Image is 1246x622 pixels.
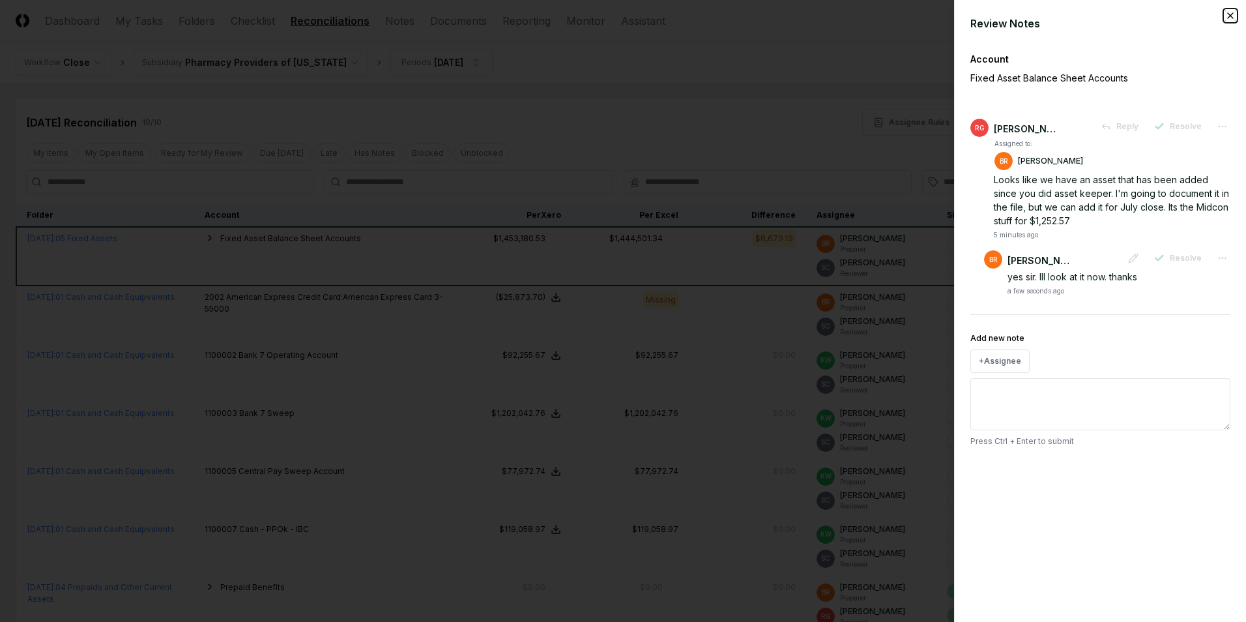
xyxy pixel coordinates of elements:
[970,333,1024,343] label: Add new note
[970,349,1030,373] button: +Assignee
[1093,115,1146,138] button: Reply
[975,123,985,133] span: RG
[994,230,1038,240] div: 5 minutes ago
[970,71,1185,85] p: Fixed Asset Balance Sheet Accounts
[1007,270,1230,284] div: yes sir. Ill look at it now. thanks
[970,436,1230,447] p: Press Ctrl + Enter to submit
[1146,246,1210,270] button: Resolve
[994,138,1084,149] td: Assigned to:
[970,16,1230,31] div: Review Notes
[1007,254,1073,267] div: [PERSON_NAME]
[1146,115,1210,138] button: Resolve
[989,255,998,265] span: BR
[994,122,1059,136] div: [PERSON_NAME]
[994,173,1230,228] div: Looks like we have an asset that has been added since you did asset keeper. I'm going to document...
[1000,156,1008,166] span: BR
[1018,155,1083,167] p: [PERSON_NAME]
[1170,252,1202,264] span: Resolve
[970,52,1230,66] div: Account
[1170,121,1202,132] span: Resolve
[1007,286,1064,296] div: a few seconds ago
